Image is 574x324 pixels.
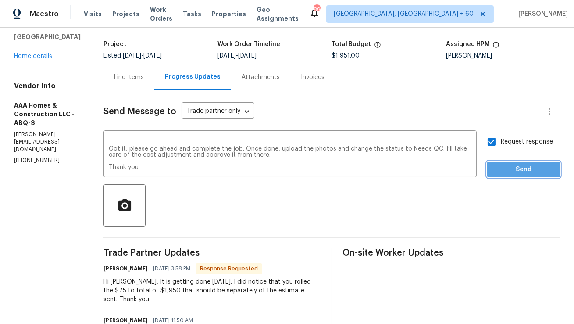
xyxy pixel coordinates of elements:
span: On-site Worker Updates [343,248,560,257]
h6: [PERSON_NAME] [103,264,148,273]
span: [DATE] 3:58 PM [153,264,190,273]
div: Attachments [242,73,280,82]
h4: Vendor Info [14,82,82,90]
div: 895 [314,5,320,14]
a: Home details [14,53,52,59]
span: $1,951.00 [332,53,360,59]
div: [PERSON_NAME] [446,53,560,59]
span: [PERSON_NAME] [515,10,568,18]
span: Maestro [30,10,59,18]
div: Progress Updates [165,72,221,81]
span: [GEOGRAPHIC_DATA], [GEOGRAPHIC_DATA] + 60 [334,10,474,18]
span: Tasks [183,11,201,17]
span: Properties [212,10,246,18]
span: Work Orders [150,5,172,23]
span: Request response [501,137,553,147]
h5: Project [103,41,126,47]
span: [DATE] [238,53,257,59]
p: [PHONE_NUMBER] [14,157,82,164]
p: [PERSON_NAME][EMAIL_ADDRESS][DOMAIN_NAME] [14,131,82,153]
span: [DATE] [217,53,236,59]
span: The total cost of line items that have been proposed by Opendoor. This sum includes line items th... [374,41,381,53]
span: Visits [84,10,102,18]
h5: AAA Homes & Construction LLC - ABQ-S [14,101,82,127]
div: Hi [PERSON_NAME], It is getting done [DATE]. I did notice that you rolled the $75 to total of $1,... [103,277,321,304]
span: Send Message to [103,107,176,116]
span: Trade Partner Updates [103,248,321,257]
span: - [123,53,162,59]
span: Geo Assignments [257,5,299,23]
div: Line Items [114,73,144,82]
div: Invoices [301,73,324,82]
div: Trade partner only [182,104,254,119]
span: Send [494,164,553,175]
button: Send [487,162,560,178]
span: Listed [103,53,162,59]
span: [DATE] [143,53,162,59]
span: Response Requested [196,264,261,273]
h5: [GEOGRAPHIC_DATA] [14,32,82,41]
textarea: Hi Obel, Got it, please go ahead and complete the job. Once done, upload the photos and change th... [109,140,471,170]
h5: Total Budget [332,41,371,47]
h5: Assigned HPM [446,41,490,47]
span: - [217,53,257,59]
span: [DATE] [123,53,141,59]
span: Projects [112,10,139,18]
h5: Work Order Timeline [217,41,280,47]
span: The hpm assigned to this work order. [492,41,499,53]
